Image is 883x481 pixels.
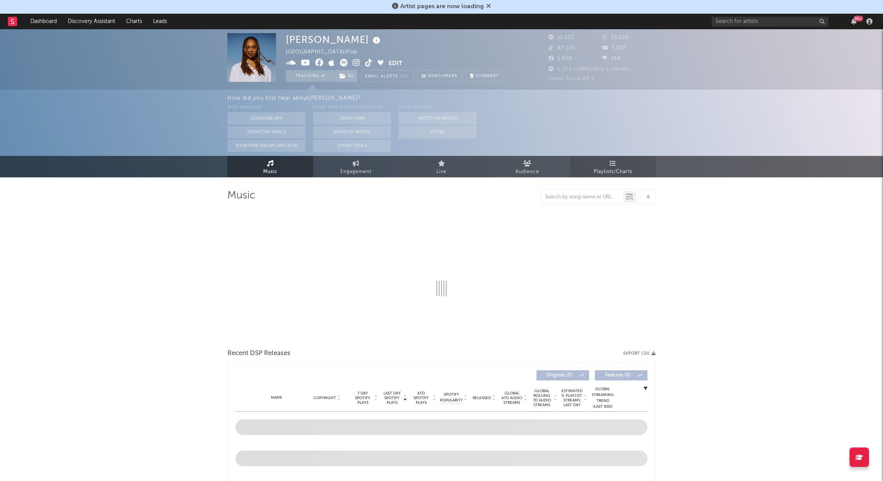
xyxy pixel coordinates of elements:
button: Tracking [286,70,334,82]
button: Summary [466,70,503,82]
div: How did you first hear about [PERSON_NAME] ? [227,94,883,103]
span: Benchmark [428,72,458,81]
div: [GEOGRAPHIC_DATA] | Pop [286,48,366,57]
span: Originals ( 0 ) [542,373,577,378]
div: [PERSON_NAME] [286,33,382,46]
span: Summary [476,74,499,78]
div: Global Streaming Trend (Last 60D) [591,386,614,410]
em: Off [400,74,409,79]
span: Spotify Popularity [440,392,463,403]
span: ( 1 ) [334,70,357,82]
div: With Sodatone [227,103,305,112]
span: Audience [515,167,539,177]
button: Sodatone Emails [227,126,305,138]
span: Global Rolling 7D Audio Streams [531,389,552,407]
a: Benchmark [417,70,462,82]
span: 194 [602,56,621,61]
button: (1) [335,70,357,82]
span: Copyright [313,396,336,400]
a: Leads [148,14,172,29]
div: Other Sources [399,103,477,112]
a: Playlists/Charts [570,156,656,177]
span: Live [436,167,447,177]
span: 25.520 [602,35,629,40]
button: Artist on Roster [399,112,477,125]
button: On My Own [313,112,391,125]
button: Word Of Mouth [313,126,391,138]
a: Dashboard [25,14,62,29]
button: Other Tools [313,140,391,152]
span: Last Day Spotify Plays [382,391,402,405]
button: Email AlertsOff [361,70,413,82]
a: Charts [121,14,148,29]
a: Discovery Assistant [62,14,121,29]
div: Other A&R Discovery Methods [313,103,391,112]
span: Released [473,396,491,400]
span: 11.103 [549,35,574,40]
span: Engagement [340,167,371,177]
a: Engagement [313,156,399,177]
span: 1.204.134 Monthly Listeners [549,67,630,72]
button: 99+ [851,18,857,25]
span: Dismiss [486,4,491,10]
div: 99 + [853,16,863,21]
a: Live [399,156,484,177]
span: 7 Day Spotify Plays [352,391,373,405]
span: 1.000 [549,56,572,61]
span: Artist pages are now loading [400,4,484,10]
div: Name [251,395,302,401]
input: Search for artists [712,17,828,27]
button: Sodatone App [227,112,305,125]
button: Edit [389,59,403,69]
span: Features ( 0 ) [600,373,636,378]
span: Estimated % Playlist Streams Last Day [561,389,582,407]
span: 3.030 [602,46,626,51]
button: Originals(0) [536,370,589,380]
span: Music [263,167,278,177]
span: 47.100 [549,46,575,51]
span: Jump Score: 84.2 [549,76,595,81]
input: Search by song name or URL [541,194,623,200]
button: Sodatone Snowflake Data [227,140,305,152]
span: ATD Spotify Plays [411,391,431,405]
button: Other [399,126,477,138]
span: Recent DSP Releases [227,349,290,358]
a: Music [227,156,313,177]
span: Global ATD Audio Streams [501,391,522,405]
button: Features(0) [595,370,647,380]
button: Export CSV [623,351,656,356]
span: Playlists/Charts [594,167,632,177]
a: Audience [484,156,570,177]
